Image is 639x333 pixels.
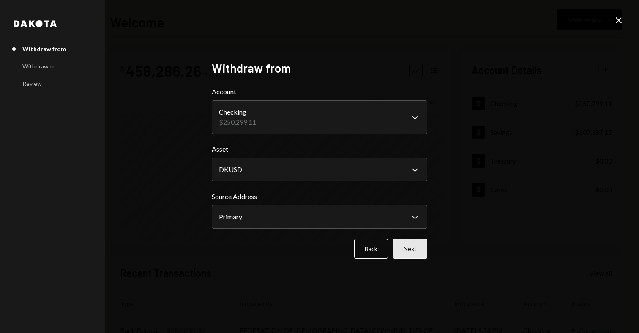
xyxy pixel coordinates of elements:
[212,60,427,76] h2: Withdraw from
[22,63,56,70] div: Withdraw to
[22,80,42,87] div: Review
[212,100,427,134] button: Account
[212,144,427,154] label: Asset
[212,205,427,229] button: Source Address
[354,239,388,259] button: Back
[212,191,427,202] label: Source Address
[22,45,66,52] div: Withdraw from
[212,158,427,181] button: Asset
[393,239,427,259] button: Next
[212,87,427,97] label: Account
